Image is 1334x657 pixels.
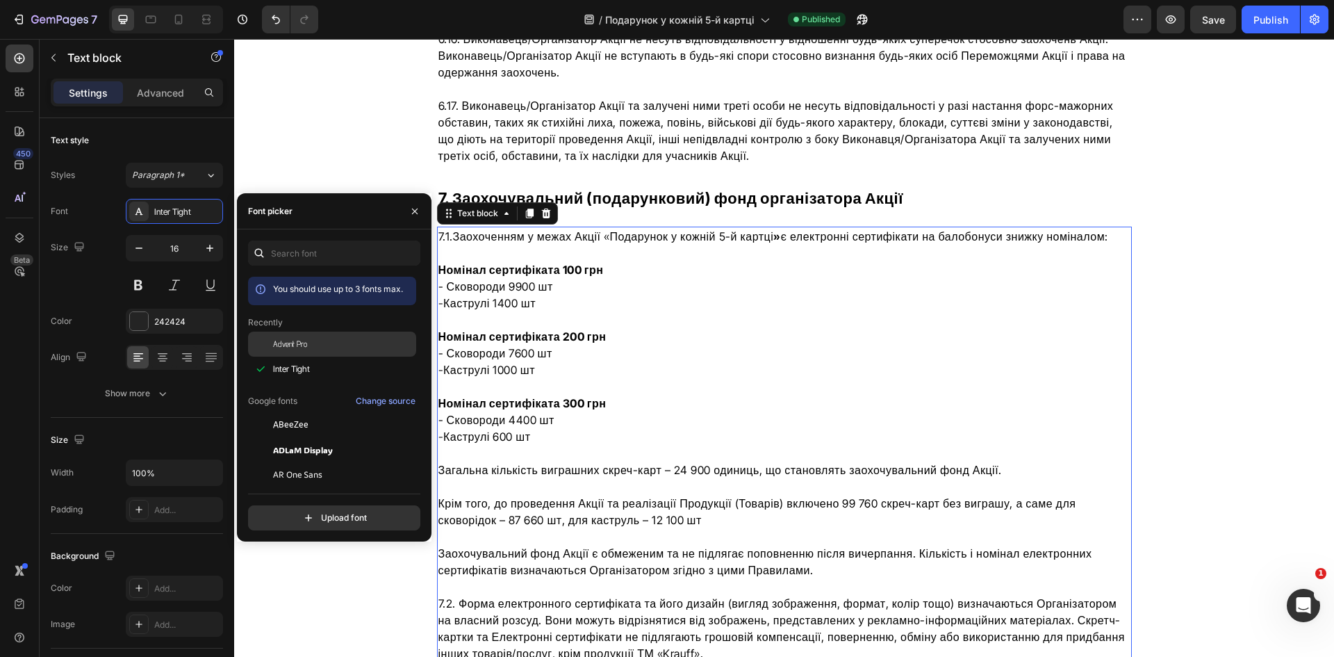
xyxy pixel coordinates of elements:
[355,393,416,409] button: Change source
[126,163,223,188] button: Paragraph 1*
[209,391,296,405] span: Каструлі 600 шт
[204,222,896,406] p: - - -
[6,6,104,33] button: 7
[10,254,33,266] div: Beta
[356,395,415,407] div: Change source
[273,419,308,431] span: ABeeZee
[248,505,420,530] button: Upload font
[248,205,293,218] div: Font picker
[209,257,302,271] span: Каструлі 1400 шт
[105,387,170,400] div: Show more
[248,395,297,407] p: Google fonts
[154,504,220,517] div: Add...
[51,134,89,147] div: Text style
[51,381,223,406] button: Show more
[204,558,891,622] span: 7.2. Форма електронного сертифіката та його дизайн (вигляд зображення, формат, колір тощо) визнач...
[273,284,403,294] span: You should use up to 3 fonts max.
[51,238,88,257] div: Size
[1287,589,1320,622] iframe: Intercom live chat
[51,348,90,367] div: Align
[51,315,72,327] div: Color
[204,224,370,238] strong: Номінал сертифіката 100 грн
[248,241,420,266] input: Search font
[539,190,547,204] strong: »
[51,618,75,631] div: Image
[204,190,219,204] span: 7.1.
[204,374,320,388] span: - Сковороди 4400 шт
[262,6,318,33] div: Undo/Redo
[234,39,1334,657] iframe: Design area
[1253,13,1288,27] div: Publish
[51,582,72,594] div: Color
[204,150,669,168] strong: 7. Заохочувальний (подарунковий) фонд організатора Акції
[1315,568,1326,579] span: 1
[91,11,97,28] p: 7
[599,13,602,27] span: /
[302,511,367,525] div: Upload font
[13,148,33,159] div: 450
[204,457,842,488] span: Крім того, до проведення Акції та реалізації Продукції (Товарів) включено 99 760 скреч-карт без в...
[154,316,220,328] div: 242424
[51,431,88,450] div: Size
[605,13,755,27] span: Подарунок у кожній 5-й картці
[132,169,185,181] span: Paragraph 1*
[204,241,319,254] span: - Сковороди 9900 шт
[204,508,858,538] span: Заохочувальний фонд Акції є обмеженим та не підлягає поповненню після вичерпання. Кількість і ном...
[273,338,307,350] span: Advent Pro
[802,13,840,26] span: Published
[126,460,222,485] input: Auto
[137,86,184,100] p: Advanced
[273,363,310,375] span: Inter Tight
[67,49,186,66] p: Text block
[69,86,108,100] p: Settings
[209,324,301,338] span: Каструлі 1000 шт
[1190,6,1236,33] button: Save
[248,316,283,329] p: Recently
[204,307,318,321] span: - Сковороди 7600 шт
[154,206,220,218] div: Inter Tight
[273,444,333,456] span: ADLaM Display
[204,60,880,124] span: 6.17. Виконавець/Організатор Акції та залучені ними треті особи не несуть відповідальності у разі...
[1202,14,1225,26] span: Save
[154,583,220,595] div: Add...
[154,619,220,631] div: Add...
[219,190,874,204] span: Заохоченням у межах Акції «Подарунок у кожній 5-й картці є електронні сертифікати на балобонуси з...
[204,357,372,371] strong: Номінал сертифіката 300 грн
[51,205,68,218] div: Font
[51,503,83,516] div: Padding
[273,469,322,481] span: AR One Sans
[1242,6,1300,33] button: Publish
[51,169,75,181] div: Styles
[204,291,372,305] strong: Номінал сертифіката 200 грн
[204,424,768,438] span: Загальна кількість виграшних скреч-карт – 24 900 одиниць, що становлять заохочувальний фонд Акції.
[51,467,74,479] div: Width
[51,547,118,566] div: Background
[220,168,267,181] div: Text block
